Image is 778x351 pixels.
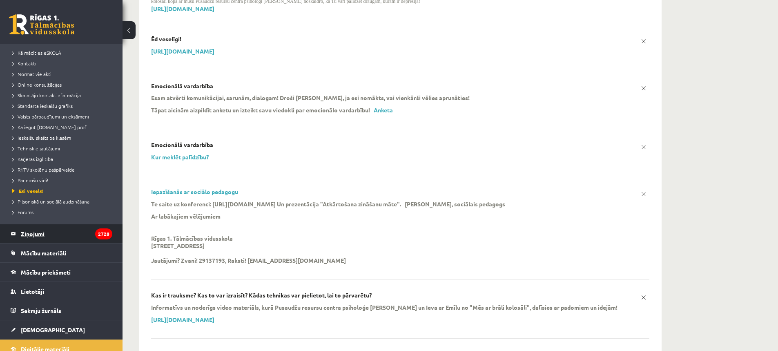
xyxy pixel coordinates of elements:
[12,103,73,109] span: Standarta ieskaišu grafiks
[12,123,114,131] a: Kā iegūt [DOMAIN_NAME] prof
[12,208,114,216] a: Forums
[12,134,114,141] a: Ieskaišu skaits pa klasēm
[21,224,112,243] legend: Ziņojumi
[405,200,505,208] p: [PERSON_NAME], sociālais pedagogs
[12,198,89,205] span: Pilsoniskā un sociālā audzināšana
[12,166,114,173] a: R1TV skolēnu pašpārvalde
[374,106,393,114] a: Anketa
[151,304,617,311] p: Informatīvs un noderīgs video materiāls, kurā Pusaudžu resursu centra psiholoģe [PERSON_NAME] un ...
[638,141,649,153] a: x
[151,83,213,89] p: Emocionālā vardarbība
[12,102,114,110] a: Standarta ieskaišu grafiks
[12,92,81,98] span: Skolotāju kontaktinformācija
[151,106,370,114] b: Tāpat aicinām aizpildīt anketu un izteikt savu viedokli par emocionālo vardarbību!
[12,166,75,173] span: R1TV skolēnu pašpārvalde
[12,81,114,88] a: Online konsultācijas
[638,36,649,47] a: x
[12,60,36,67] span: Kontakti
[638,292,649,303] a: x
[12,155,114,163] a: Karjeras izglītība
[12,188,44,194] span: Esi vesels!
[277,200,401,208] p: Un prezentācija "Atkārtošana zināšanu māte".
[12,49,114,56] a: Kā mācīties eSKOLĀ
[21,249,66,257] span: Mācību materiāli
[151,153,209,161] a: Kur meklēt palīdzību?
[12,177,114,184] a: Par drošu vidi!
[11,224,112,243] a: Ziņojumi2728
[12,70,114,78] a: Normatīvie akti
[12,113,89,120] span: Valsts pārbaudījumi un eksāmeni
[151,188,238,195] a: Iepazīšanās ar sociālo pedagogu
[12,124,87,130] span: Kā iegūt [DOMAIN_NAME] prof
[21,288,44,295] span: Lietotāji
[12,49,61,56] span: Kā mācīties eSKOLĀ
[151,36,181,42] p: Ēd veselīgi!
[12,145,60,152] span: Tehniskie jautājumi
[12,60,114,67] a: Kontakti
[11,244,112,262] a: Mācību materiāli
[151,141,213,148] p: Emocionālā vardarbība
[12,134,71,141] span: Ieskaišu skaits pa klasēm
[12,156,53,162] span: Karjeras izglītība
[11,282,112,301] a: Lietotāji
[12,177,48,183] span: Par drošu vidi!
[11,320,112,339] a: [DEMOGRAPHIC_DATA]
[12,198,114,205] a: Pilsoniskā un sociālā audzināšana
[21,268,71,276] span: Mācību priekšmeti
[12,145,114,152] a: Tehniskie jautājumi
[9,14,74,35] a: Rīgas 1. Tālmācības vidusskola
[11,263,112,282] a: Mācību priekšmeti
[12,209,33,215] span: Forums
[151,94,470,101] b: Esam atvērti komunikācijai, sarunām, dialogam! Droši [PERSON_NAME], ja esi nomākts, vai vienkārši...
[11,301,112,320] a: Sekmju žurnāls
[21,307,61,314] span: Sekmju žurnāls
[12,92,114,99] a: Skolotāju kontaktinformācija
[95,228,112,239] i: 2728
[12,187,114,195] a: Esi vesels!
[12,81,62,88] span: Online konsultācijas
[21,326,85,333] span: [DEMOGRAPHIC_DATA]
[151,5,214,12] a: [URL][DOMAIN_NAME]
[151,316,214,323] a: [URL][DOMAIN_NAME]
[151,292,372,299] p: Kas ir trauksme? Kas to var izraisīt? Kādas tehnikas var pielietot, lai to pārvarētu?
[12,71,51,77] span: Normatīvie akti
[638,188,649,200] a: x
[151,212,346,264] p: Ar labākajiem vēlējumiem Rīgas 1. Tālmācības vidusskola [STREET_ADDRESS] Jautājumi? Zvani! 291371...
[638,83,649,94] a: x
[151,47,214,55] a: [URL][DOMAIN_NAME]
[151,200,276,208] p: Te saite uz konferenci: [URL][DOMAIN_NAME]
[12,113,114,120] a: Valsts pārbaudījumi un eksāmeni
